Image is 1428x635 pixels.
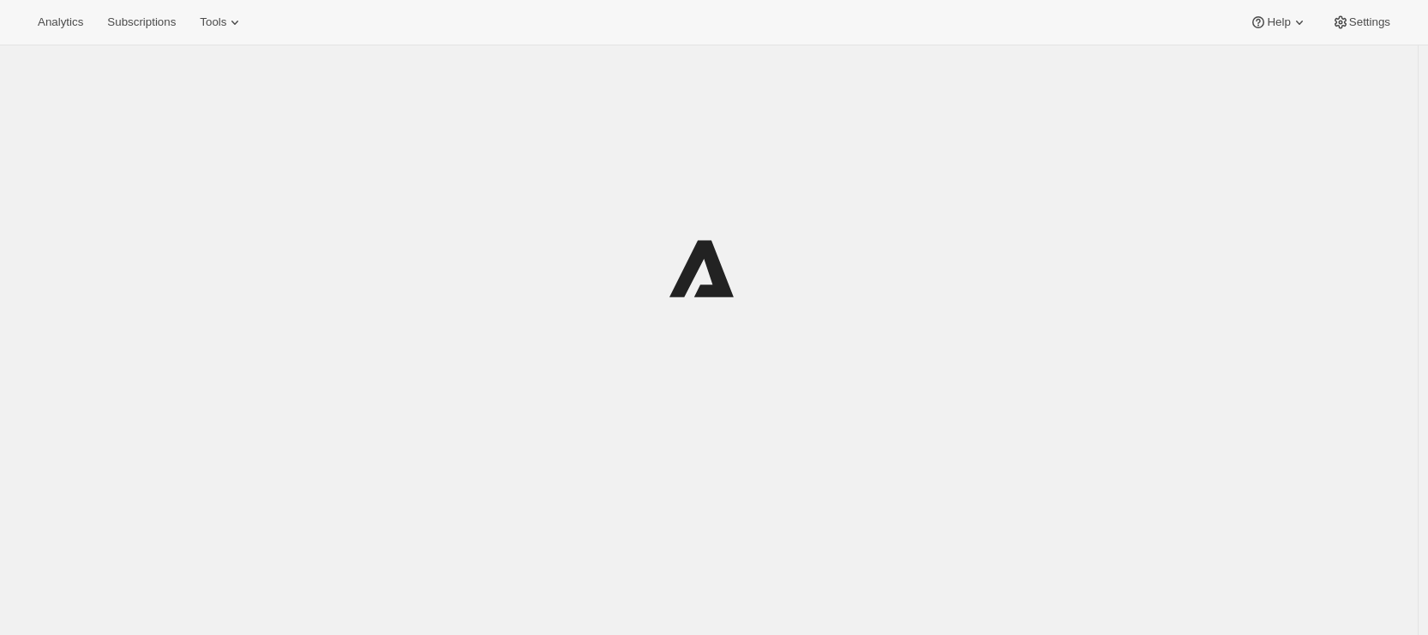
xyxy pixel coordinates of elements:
button: Help [1239,10,1317,34]
span: Subscriptions [107,15,176,29]
span: Help [1267,15,1290,29]
button: Tools [189,10,254,34]
button: Subscriptions [97,10,186,34]
span: Settings [1349,15,1390,29]
button: Analytics [27,10,93,34]
button: Settings [1322,10,1401,34]
span: Analytics [38,15,83,29]
span: Tools [200,15,226,29]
